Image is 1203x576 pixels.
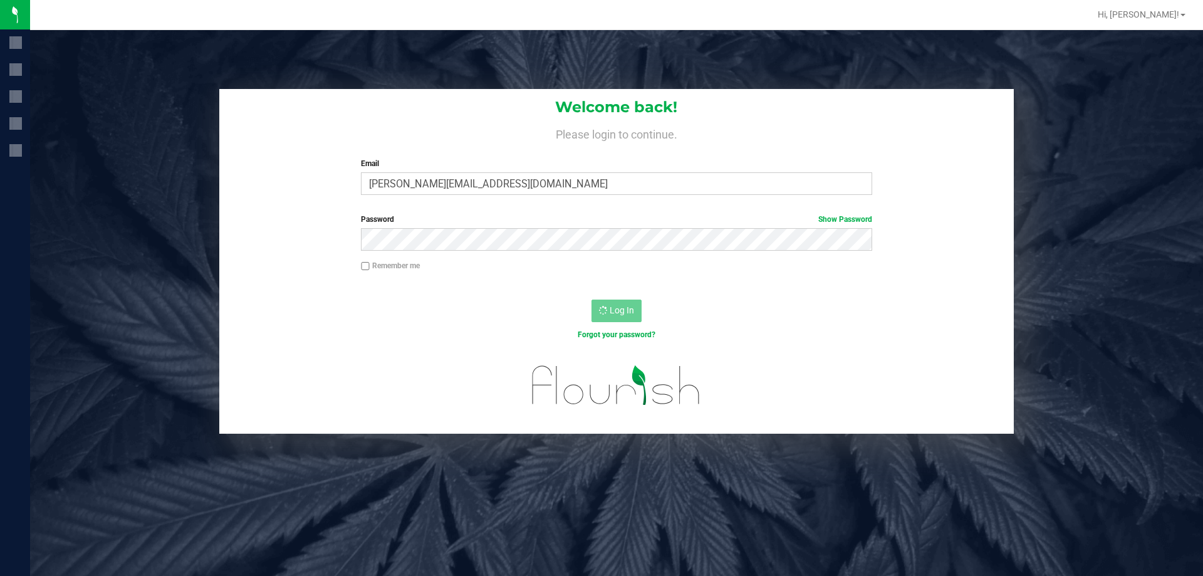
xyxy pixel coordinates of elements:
[361,158,872,169] label: Email
[591,300,642,322] button: Log In
[361,262,370,271] input: Remember me
[818,215,872,224] a: Show Password
[517,353,716,417] img: flourish_logo.svg
[219,99,1014,115] h1: Welcome back!
[361,215,394,224] span: Password
[610,305,634,315] span: Log In
[219,125,1014,140] h4: Please login to continue.
[578,330,655,339] a: Forgot your password?
[361,260,420,271] label: Remember me
[1098,9,1179,19] span: Hi, [PERSON_NAME]!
